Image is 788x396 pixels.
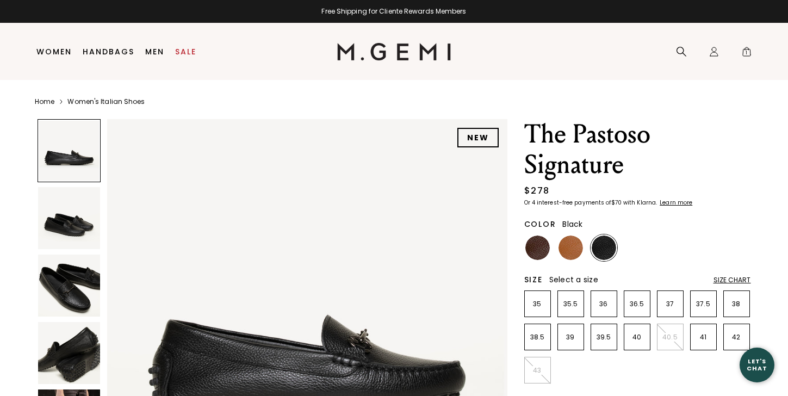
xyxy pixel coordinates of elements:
[740,358,774,372] div: Let's Chat
[611,199,622,207] klarna-placement-style-amount: $70
[549,274,598,285] span: Select a size
[713,276,751,284] div: Size Chart
[38,255,100,317] img: The Pastoso Signature
[525,333,550,342] p: 38.5
[623,199,659,207] klarna-placement-style-body: with Klarna
[525,236,550,260] img: Chocolate
[559,236,583,260] img: Tan
[741,48,752,59] span: 1
[691,300,716,308] p: 37.5
[591,300,617,308] p: 36
[525,366,550,375] p: 43
[558,300,584,308] p: 35.5
[724,333,749,342] p: 42
[38,187,100,249] img: The Pastoso Signature
[175,47,196,56] a: Sale
[660,199,692,207] klarna-placement-style-cta: Learn more
[525,300,550,308] p: 35
[657,300,683,308] p: 37
[337,43,451,60] img: M.Gemi
[67,97,145,106] a: Women's Italian Shoes
[524,119,751,180] h1: The Pastoso Signature
[592,236,616,260] img: Black
[145,47,164,56] a: Men
[624,300,650,308] p: 36.5
[659,200,692,206] a: Learn more
[558,333,584,342] p: 39
[524,199,611,207] klarna-placement-style-body: Or 4 interest-free payments of
[562,219,582,230] span: Black
[724,300,749,308] p: 38
[691,333,716,342] p: 41
[524,184,550,197] div: $278
[524,220,556,228] h2: Color
[591,333,617,342] p: 39.5
[457,128,499,147] div: NEW
[38,322,100,384] img: The Pastoso Signature
[83,47,134,56] a: Handbags
[624,333,650,342] p: 40
[35,97,54,106] a: Home
[36,47,72,56] a: Women
[524,275,543,284] h2: Size
[657,333,683,342] p: 40.5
